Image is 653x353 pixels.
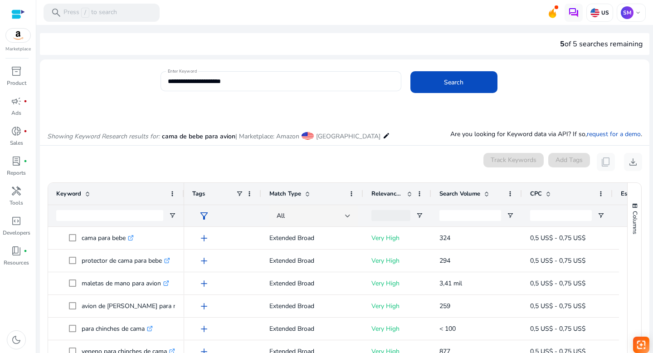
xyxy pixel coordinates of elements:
p: Extended Broad [269,319,355,338]
span: / [81,8,89,18]
span: add [199,301,210,312]
span: lab_profile [11,156,22,167]
span: Columns [631,211,639,234]
span: 0,5 US$ - 0,75 US$ [530,256,585,265]
span: 5 [560,39,565,49]
span: donut_small [11,126,22,137]
p: Resources [4,259,29,267]
span: Tags [192,190,205,198]
img: us.svg [590,8,599,17]
span: 3,41 mil [439,279,462,288]
mat-label: Enter Keyword [168,68,197,74]
p: Very High [371,229,423,247]
button: download [624,153,642,171]
button: Open Filter Menu [416,212,423,219]
button: Open Filter Menu [169,212,176,219]
span: | Marketplace: Amazon [235,132,299,141]
img: amazon.svg [6,29,30,42]
p: US [599,9,609,16]
span: 0,5 US$ - 0,75 US$ [530,279,585,288]
p: Sales [10,139,23,147]
span: dark_mode [11,334,22,345]
a: request for a demo [587,130,641,138]
p: protector de cama para bebe [82,251,170,270]
button: Open Filter Menu [597,212,604,219]
p: avion de [PERSON_NAME] para niñas [82,297,196,315]
p: Very High [371,297,423,315]
p: SM [621,6,634,19]
span: [GEOGRAPHIC_DATA] [316,132,380,141]
span: CPC [530,190,542,198]
button: Search [410,71,497,93]
span: keyboard_arrow_down [634,9,642,16]
span: add [199,324,210,334]
span: All [277,211,285,220]
span: cama de bebe para avion [162,132,235,141]
input: Keyword Filter Input [56,210,163,221]
p: Product [7,79,26,87]
i: Showing Keyword Research results for: [47,132,160,141]
input: CPC Filter Input [530,210,592,221]
span: fiber_manual_record [24,99,27,103]
span: Match Type [269,190,301,198]
p: Reports [7,169,26,177]
span: 0,5 US$ - 0,75 US$ [530,324,585,333]
input: Search Volume Filter Input [439,210,501,221]
span: Search [444,78,463,87]
p: cama para bebe [82,229,134,247]
span: handyman [11,186,22,196]
span: download [628,157,638,167]
span: < 100 [439,324,456,333]
mat-icon: edit [383,130,390,141]
span: add [199,255,210,266]
p: Extended Broad [269,229,355,247]
span: 324 [439,234,450,242]
span: 0,5 US$ - 0,75 US$ [530,302,585,310]
span: fiber_manual_record [24,129,27,133]
p: Extended Broad [269,274,355,293]
span: 259 [439,302,450,310]
p: Developers [3,229,30,237]
p: Are you looking for Keyword data via API? If so, . [450,129,642,139]
span: search [51,7,62,18]
span: campaign [11,96,22,107]
span: inventory_2 [11,66,22,77]
p: Tools [10,199,23,207]
span: Search Volume [439,190,480,198]
span: filter_alt [199,211,210,221]
span: Keyword [56,190,81,198]
p: Marketplace [5,46,31,53]
p: maletas de mano para avion [82,274,169,293]
p: Very High [371,319,423,338]
span: book_4 [11,245,22,256]
span: 294 [439,256,450,265]
span: add [199,233,210,244]
p: Very High [371,274,423,293]
p: Extended Broad [269,297,355,315]
p: Extended Broad [269,251,355,270]
span: fiber_manual_record [24,249,27,253]
button: Open Filter Menu [507,212,514,219]
p: Ads [11,109,21,117]
div: of 5 searches remaining [560,39,643,49]
p: Very High [371,251,423,270]
span: fiber_manual_record [24,159,27,163]
span: add [199,278,210,289]
p: Press to search [63,8,117,18]
span: 0,5 US$ - 0,75 US$ [530,234,585,242]
p: para chinches de cama [82,319,153,338]
span: code_blocks [11,216,22,226]
span: Relevance Score [371,190,403,198]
